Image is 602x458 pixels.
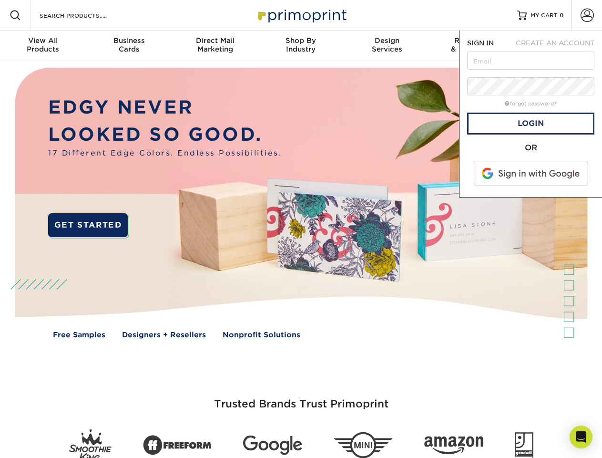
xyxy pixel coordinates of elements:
a: Free Samples [53,330,105,341]
div: Cards [86,36,172,53]
div: Services [344,36,430,53]
span: CREATE AN ACCOUNT [516,39,594,47]
img: Goodwill [515,432,533,458]
a: Login [467,113,594,135]
span: 0 [560,12,564,19]
div: & Templates [430,36,516,53]
span: Business [86,36,172,45]
img: Primoprint [254,5,349,25]
div: OR [467,142,594,154]
p: LOOKED SO GOOD. [48,121,282,148]
p: EDGY NEVER [48,94,282,121]
input: SEARCH PRODUCTS..... [39,10,132,21]
a: Designers + Resellers [122,330,206,341]
a: DesignServices [344,31,430,61]
span: Design [344,36,430,45]
div: Open Intercom Messenger [570,426,592,448]
span: SIGN IN [467,39,494,47]
a: BusinessCards [86,31,172,61]
img: Google [243,436,302,455]
h3: Trusted Brands Trust Primoprint [22,375,580,422]
span: MY CART [531,11,558,20]
div: Marketing [172,36,258,53]
a: Direct MailMarketing [172,31,258,61]
span: Shop By [258,36,344,45]
a: GET STARTED [48,213,128,237]
div: Industry [258,36,344,53]
a: Nonprofit Solutions [223,330,300,341]
input: Email [467,52,594,70]
span: 17 Different Edge Colors. Endless Possibilities. [48,148,282,159]
span: Resources [430,36,516,45]
a: Resources& Templates [430,31,516,61]
span: Direct Mail [172,36,258,45]
img: Amazon [424,437,483,455]
a: forgot password? [505,101,557,107]
a: Shop ByIndustry [258,31,344,61]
